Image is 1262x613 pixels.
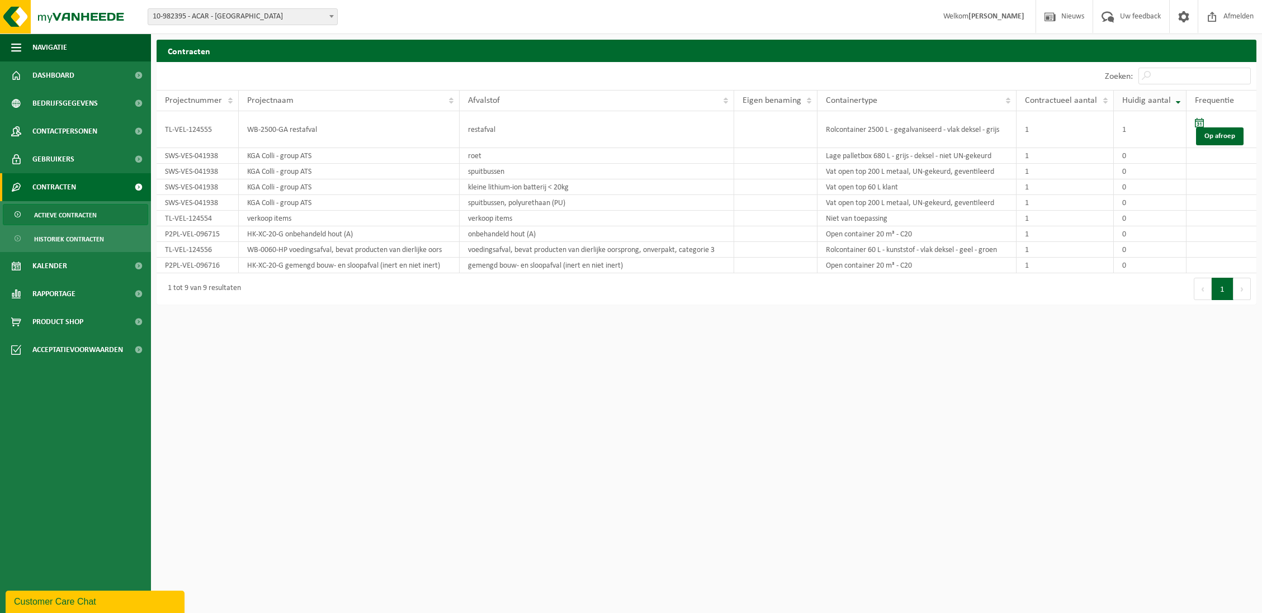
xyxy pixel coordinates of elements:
[157,226,239,242] td: P2PL-VEL-096715
[239,148,459,164] td: KGA Colli - group ATS
[165,96,222,105] span: Projectnummer
[239,258,459,273] td: HK-XC-20-G gemengd bouw- en sloopafval (inert en niet inert)
[1196,127,1244,145] a: Op afroep
[157,179,239,195] td: SWS-VES-041938
[1017,164,1114,179] td: 1
[239,179,459,195] td: KGA Colli - group ATS
[239,164,459,179] td: KGA Colli - group ATS
[34,229,104,250] span: Historiek contracten
[1212,278,1233,300] button: 1
[157,164,239,179] td: SWS-VES-041938
[148,9,337,25] span: 10-982395 - ACAR - SINT-NIKLAAS
[1017,242,1114,258] td: 1
[817,242,1017,258] td: Rolcontainer 60 L - kunststof - vlak deksel - geel - groen
[3,204,148,225] a: Actieve contracten
[32,280,75,308] span: Rapportage
[1017,211,1114,226] td: 1
[817,226,1017,242] td: Open container 20 m³ - C20
[460,111,734,148] td: restafval
[1233,278,1251,300] button: Next
[1017,111,1114,148] td: 1
[817,148,1017,164] td: Lage palletbox 680 L - grijs - deksel - niet UN-gekeurd
[1017,195,1114,211] td: 1
[239,195,459,211] td: KGA Colli - group ATS
[1017,258,1114,273] td: 1
[157,258,239,273] td: P2PL-VEL-096716
[1017,179,1114,195] td: 1
[157,40,1256,61] h2: Contracten
[32,61,74,89] span: Dashboard
[460,211,734,226] td: verkoop items
[1195,96,1234,105] span: Frequentie
[239,242,459,258] td: WB-0060-HP voedingsafval, bevat producten van dierlijke oors
[32,336,123,364] span: Acceptatievoorwaarden
[239,211,459,226] td: verkoop items
[968,12,1024,21] strong: [PERSON_NAME]
[247,96,294,105] span: Projectnaam
[157,211,239,226] td: TL-VEL-124554
[1114,179,1187,195] td: 0
[1194,278,1212,300] button: Previous
[1025,96,1097,105] span: Contractueel aantal
[1114,242,1187,258] td: 0
[460,242,734,258] td: voedingsafval, bevat producten van dierlijke oorsprong, onverpakt, categorie 3
[460,195,734,211] td: spuitbussen, polyurethaan (PU)
[460,258,734,273] td: gemengd bouw- en sloopafval (inert en niet inert)
[1114,226,1187,242] td: 0
[148,8,338,25] span: 10-982395 - ACAR - SINT-NIKLAAS
[1017,148,1114,164] td: 1
[32,308,83,336] span: Product Shop
[1017,226,1114,242] td: 1
[1114,111,1187,148] td: 1
[32,117,97,145] span: Contactpersonen
[460,226,734,242] td: onbehandeld hout (A)
[817,164,1017,179] td: Vat open top 200 L metaal, UN-gekeurd, geventileerd
[32,173,76,201] span: Contracten
[1114,258,1187,273] td: 0
[157,111,239,148] td: TL-VEL-124555
[817,195,1017,211] td: Vat open top 200 L metaal, UN-gekeurd, geventileerd
[817,111,1017,148] td: Rolcontainer 2500 L - gegalvaniseerd - vlak deksel - grijs
[157,148,239,164] td: SWS-VES-041938
[817,179,1017,195] td: Vat open top 60 L klant
[460,148,734,164] td: roet
[162,279,241,299] div: 1 tot 9 van 9 resultaten
[1114,211,1187,226] td: 0
[6,588,187,613] iframe: chat widget
[157,195,239,211] td: SWS-VES-041938
[1114,164,1187,179] td: 0
[1105,72,1133,81] label: Zoeken:
[743,96,801,105] span: Eigen benaming
[34,205,97,226] span: Actieve contracten
[239,226,459,242] td: HK-XC-20-G onbehandeld hout (A)
[32,34,67,61] span: Navigatie
[826,96,877,105] span: Containertype
[32,252,67,280] span: Kalender
[460,179,734,195] td: kleine lithium-ion batterij < 20kg
[1122,96,1171,105] span: Huidig aantal
[468,96,500,105] span: Afvalstof
[3,228,148,249] a: Historiek contracten
[157,242,239,258] td: TL-VEL-124556
[32,145,74,173] span: Gebruikers
[817,258,1017,273] td: Open container 20 m³ - C20
[817,211,1017,226] td: Niet van toepassing
[32,89,98,117] span: Bedrijfsgegevens
[1114,195,1187,211] td: 0
[1114,148,1187,164] td: 0
[460,164,734,179] td: spuitbussen
[239,111,459,148] td: WB-2500-GA restafval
